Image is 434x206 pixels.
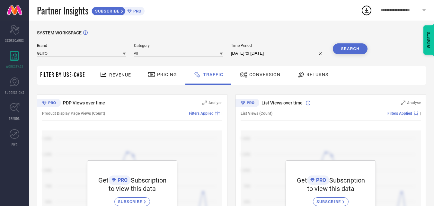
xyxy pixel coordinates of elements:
[6,64,23,69] span: WORKSPACE
[189,111,214,116] span: Filters Applied
[5,38,24,43] span: SCORECARDS
[329,176,365,184] span: Subscription
[241,111,272,116] span: List Views (Count)
[231,49,325,57] input: Select time period
[5,90,24,95] span: SUGGESTIONS
[118,199,144,204] span: SUBSCRIBE
[221,111,222,116] span: |
[92,5,145,15] a: SUBSCRIBEPRO
[361,4,372,16] div: Open download list
[306,72,328,77] span: Returns
[203,72,223,77] span: Traffic
[249,72,280,77] span: Conversion
[114,193,150,206] a: SUBSCRIBE
[333,43,368,54] button: Search
[116,177,128,183] span: PRO
[407,101,421,105] span: Analyse
[387,111,412,116] span: Filters Applied
[208,101,222,105] span: Analyse
[42,111,105,116] span: Product Display Page Views (Count)
[92,9,121,13] span: SUBSCRIBE
[98,176,109,184] span: Get
[131,176,166,184] span: Subscription
[132,9,141,13] span: PRO
[297,176,307,184] span: Get
[231,43,325,48] span: Time Period
[40,71,85,78] span: Filter By Use-Case
[202,101,207,105] svg: Zoom
[63,100,105,105] span: PDP Views over time
[235,99,259,108] div: Premium
[420,111,421,116] span: |
[37,99,61,108] div: Premium
[109,185,156,193] span: to view this data
[109,72,131,77] span: Revenue
[9,116,20,121] span: TRENDS
[261,100,303,105] span: List Views over time
[157,72,177,77] span: Pricing
[314,177,326,183] span: PRO
[313,193,349,206] a: SUBSCRIBE
[37,30,82,35] span: SYSTEM WORKSPACE
[134,43,223,48] span: Category
[37,43,126,48] span: Brand
[37,4,88,17] span: Partner Insights
[307,185,354,193] span: to view this data
[12,142,18,147] span: FWD
[401,101,405,105] svg: Zoom
[316,199,342,204] span: SUBSCRIBE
